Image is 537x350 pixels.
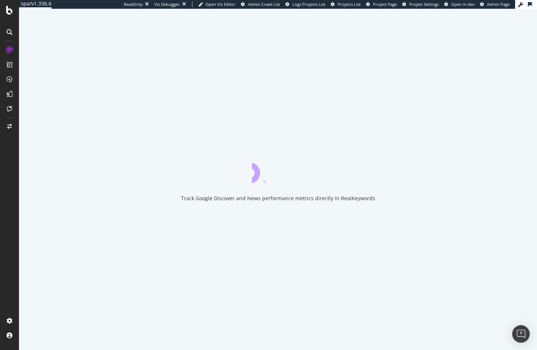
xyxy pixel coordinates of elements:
[248,1,280,7] span: Admin Crawl List
[198,1,235,7] a: Open Viz Editor
[409,1,439,7] span: Project Settings
[206,1,235,7] span: Open Viz Editor
[124,1,143,7] div: ReadOnly:
[285,1,325,7] a: Logs Projects List
[487,1,510,7] span: Admin Page
[480,1,510,7] a: Admin Page
[451,1,475,7] span: Open in dev
[373,1,397,7] span: Project Page
[154,1,181,7] div: Viz Debugger:
[331,1,361,7] a: Projects List
[252,157,304,183] div: animation
[338,1,361,7] span: Projects List
[402,1,439,7] a: Project Settings
[512,325,530,343] div: Open Intercom Messenger
[181,195,375,202] div: Track Google Discover and News performance metrics directly in RealKeywords
[366,1,397,7] a: Project Page
[241,1,280,7] a: Admin Crawl List
[444,1,475,7] a: Open in dev
[292,1,325,7] span: Logs Projects List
